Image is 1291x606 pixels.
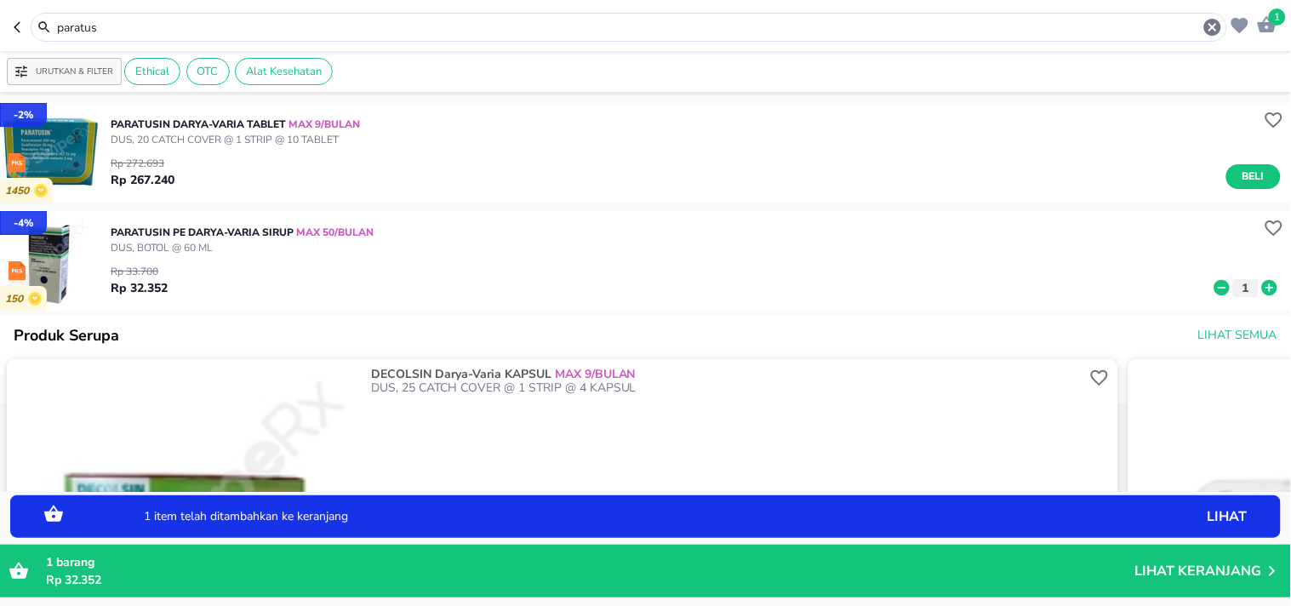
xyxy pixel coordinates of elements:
[7,58,122,85] button: Urutkan & Filter
[144,511,1047,523] p: 1 item telah ditambahkan ke keranjang
[1191,320,1281,352] button: Lihat Semua
[1226,164,1281,189] button: Beli
[1253,10,1277,37] button: 1
[187,64,229,79] span: OTC
[46,572,101,588] span: Rp 32.352
[111,117,360,132] p: PARATUSIN Darya-Varia TABLET
[1198,325,1277,346] span: Lihat Semua
[111,156,174,171] p: Rp 272.693
[9,261,26,281] img: prekursor-icon.04a7e01b.svg
[46,554,53,570] span: 1
[5,293,28,306] p: 150
[235,58,333,85] div: Alat Kesehatan
[1269,9,1286,26] span: 1
[5,185,34,197] p: 1450
[111,132,360,147] p: DUS, 20 CATCH COVER @ 1 STRIP @ 10 TABLET
[236,64,332,79] span: Alat Kesehatan
[111,225,374,240] p: PARATUSIN PE Darya-Varia SIRUP
[111,171,174,189] p: Rp 267.240
[36,66,113,78] p: Urutkan & Filter
[124,58,180,85] div: Ethical
[371,381,1086,395] p: DUS, 25 CATCH COVER @ 1 STRIP @ 4 KAPSUL
[55,19,1202,37] input: Cari 4000+ produk di sini
[1239,168,1268,186] span: Beli
[14,107,33,123] p: - 2 %
[125,64,180,79] span: Ethical
[111,264,168,279] p: Rp 33.700
[186,58,230,85] div: OTC
[371,368,1082,381] p: DECOLSIN Darya-Varia KAPSUL
[14,215,33,231] p: - 4 %
[46,553,1135,571] p: barang
[1238,279,1254,297] p: 1
[111,240,374,255] p: DUS, BOTOL @ 60 ML
[1233,279,1259,297] button: 1
[9,153,26,173] img: prekursor-icon.04a7e01b.svg
[551,366,636,382] span: MAX 9/BULAN
[294,226,374,239] span: MAX 50/BULAN
[286,117,360,131] span: MAX 9/BULAN
[111,279,168,297] p: Rp 32.352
